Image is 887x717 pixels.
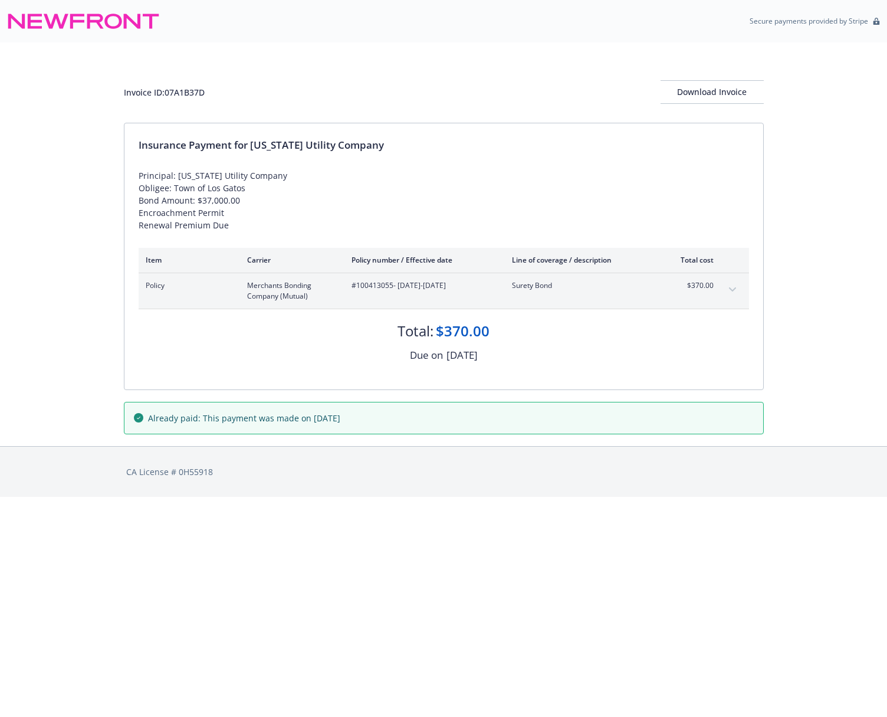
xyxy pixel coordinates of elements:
div: [DATE] [446,348,478,363]
div: CA License # 0H55918 [126,466,761,478]
span: Surety Bond [512,280,651,291]
div: Policy number / Effective date [351,255,493,265]
span: $370.00 [669,280,714,291]
div: Due on [410,348,443,363]
button: Download Invoice [661,80,764,104]
p: Secure payments provided by Stripe [750,16,868,26]
span: Merchants Bonding Company (Mutual) [247,280,333,302]
div: Download Invoice [661,81,764,103]
div: Item [146,255,228,265]
div: Invoice ID: 07A1B37D [124,86,205,99]
span: Policy [146,280,228,291]
div: Carrier [247,255,333,265]
span: Already paid: This payment was made on [DATE] [148,412,340,424]
span: #100413055 - [DATE]-[DATE] [351,280,493,291]
div: Total cost [669,255,714,265]
div: Line of coverage / description [512,255,651,265]
div: $370.00 [436,321,490,341]
div: PolicyMerchants Bonding Company (Mutual)#100413055- [DATE]-[DATE]Surety Bond$370.00expand content [139,273,749,309]
button: expand content [723,280,742,299]
div: Total: [397,321,433,341]
div: Insurance Payment for [US_STATE] Utility Company [139,137,749,153]
div: Principal: [US_STATE] Utility Company Obligee: Town of Los Gatos Bond Amount: $37,000.00 Encroach... [139,169,749,231]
